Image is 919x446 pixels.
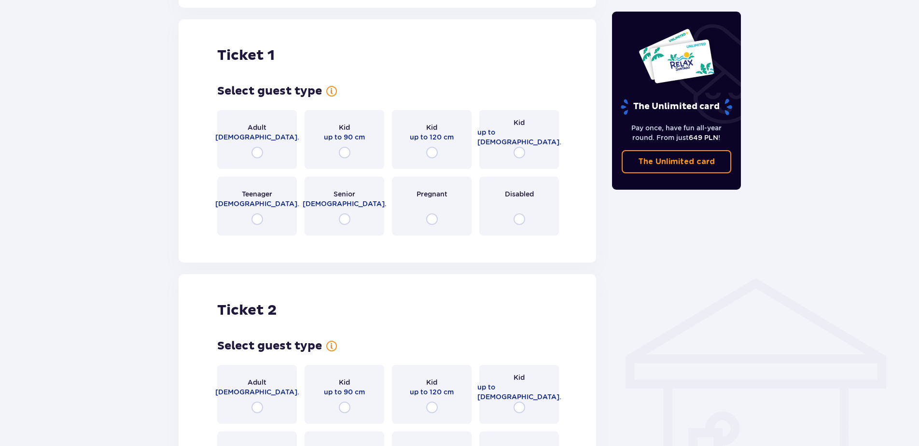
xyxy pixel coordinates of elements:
span: up to 90 cm [324,387,365,397]
span: Adult [248,377,266,387]
span: Kid [339,123,350,132]
span: 649 PLN [689,134,718,141]
span: Disabled [505,189,534,199]
h3: Select guest type [217,84,322,98]
span: Adult [248,123,266,132]
h3: Select guest type [217,339,322,353]
span: up to [DEMOGRAPHIC_DATA]. [477,127,561,147]
span: up to 120 cm [410,132,454,142]
span: [DEMOGRAPHIC_DATA]. [215,132,299,142]
span: Kid [514,373,525,382]
a: The Unlimited card [622,150,732,173]
span: [DEMOGRAPHIC_DATA]. [303,199,387,209]
p: The Unlimited card [638,156,715,167]
p: Pay once, have fun all-year round. From just ! [622,123,732,142]
span: Kid [514,118,525,127]
span: [DEMOGRAPHIC_DATA]. [215,199,299,209]
img: Two entry cards to Suntago with the word 'UNLIMITED RELAX', featuring a white background with tro... [638,28,715,84]
span: up to [DEMOGRAPHIC_DATA]. [477,382,561,402]
span: Kid [339,377,350,387]
span: up to 90 cm [324,132,365,142]
span: Senior [334,189,355,199]
h2: Ticket 2 [217,301,277,320]
span: [DEMOGRAPHIC_DATA]. [215,387,299,397]
span: Teenager [242,189,272,199]
p: The Unlimited card [620,98,733,115]
span: up to 120 cm [410,387,454,397]
span: Kid [426,123,437,132]
span: Pregnant [417,189,447,199]
span: Kid [426,377,437,387]
h2: Ticket 1 [217,46,275,65]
